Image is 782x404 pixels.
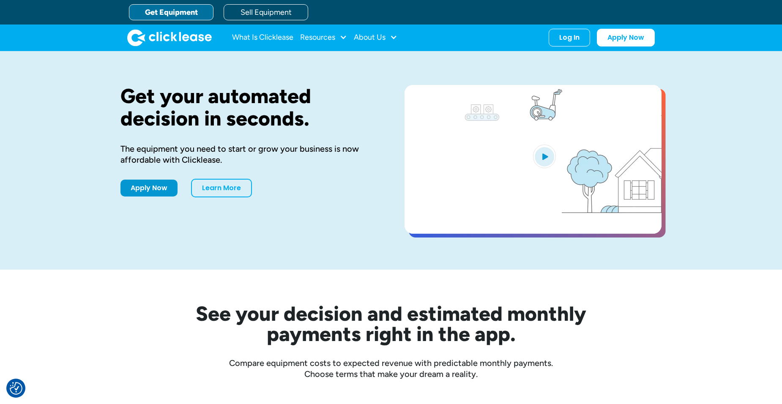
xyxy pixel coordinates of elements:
img: Blue play button logo on a light blue circular background [533,145,556,168]
img: Revisit consent button [10,382,22,395]
div: About Us [354,29,397,46]
a: Get Equipment [129,4,213,20]
a: Apply Now [597,29,655,46]
div: Resources [300,29,347,46]
a: Apply Now [120,180,178,197]
a: Sell Equipment [224,4,308,20]
div: Log In [559,33,580,42]
a: Learn More [191,179,252,197]
button: Consent Preferences [10,382,22,395]
img: Clicklease logo [127,29,212,46]
div: Compare equipment costs to expected revenue with predictable monthly payments. Choose terms that ... [120,358,662,379]
h2: See your decision and estimated monthly payments right in the app. [154,303,628,344]
a: open lightbox [405,85,662,234]
a: home [127,29,212,46]
a: What Is Clicklease [232,29,293,46]
h1: Get your automated decision in seconds. [120,85,377,130]
div: The equipment you need to start or grow your business is now affordable with Clicklease. [120,143,377,165]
